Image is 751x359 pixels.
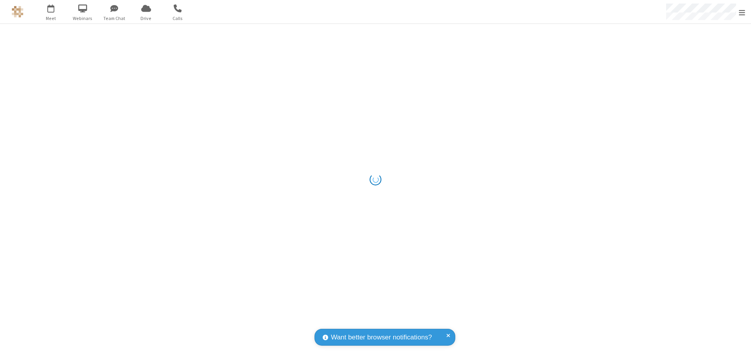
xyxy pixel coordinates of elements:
[12,6,23,18] img: QA Selenium DO NOT DELETE OR CHANGE
[163,15,192,22] span: Calls
[331,332,432,343] span: Want better browser notifications?
[100,15,129,22] span: Team Chat
[36,15,66,22] span: Meet
[131,15,161,22] span: Drive
[68,15,97,22] span: Webinars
